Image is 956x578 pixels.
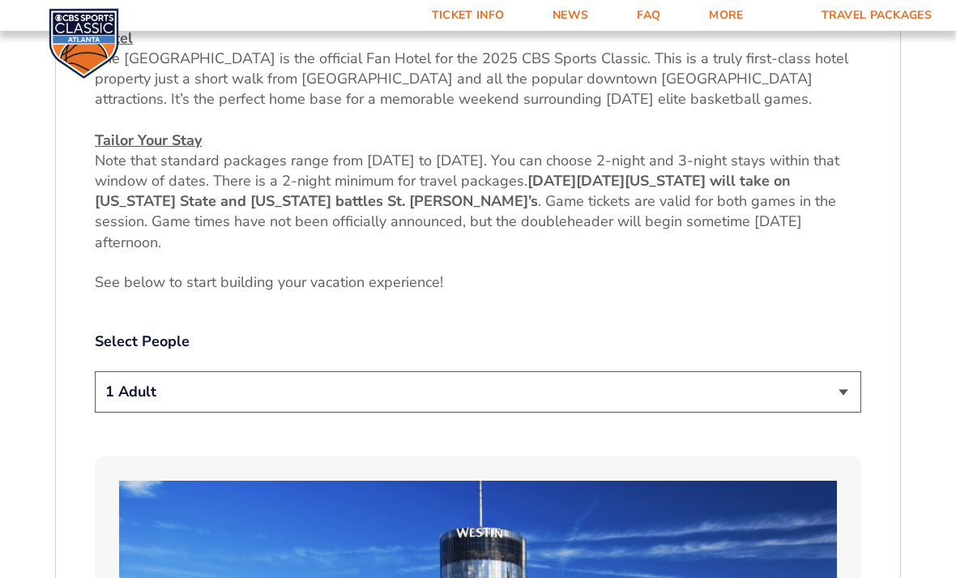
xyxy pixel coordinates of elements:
span: xperience! [377,272,443,292]
span: . Game tickets are valid for both games in the session. Game times have not been officially annou... [95,191,836,251]
strong: [US_STATE] will take on [US_STATE] State and [US_STATE] battles St. [PERSON_NAME]’s [95,171,791,211]
img: CBS Sports Classic [49,8,119,79]
span: Note that standard packages range from [DATE] to [DATE]. You can choose 2-night and 3-night stays... [95,151,839,191]
u: Tailor Your Stay [95,131,202,150]
strong: [DATE][DATE] [527,171,625,191]
p: See below to start building your vacation e [95,272,861,293]
label: Select People [95,332,861,352]
span: The [GEOGRAPHIC_DATA] is the official Fan Hotel for the 2025 CBS Sports Classic. This is a truly ... [95,49,848,109]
